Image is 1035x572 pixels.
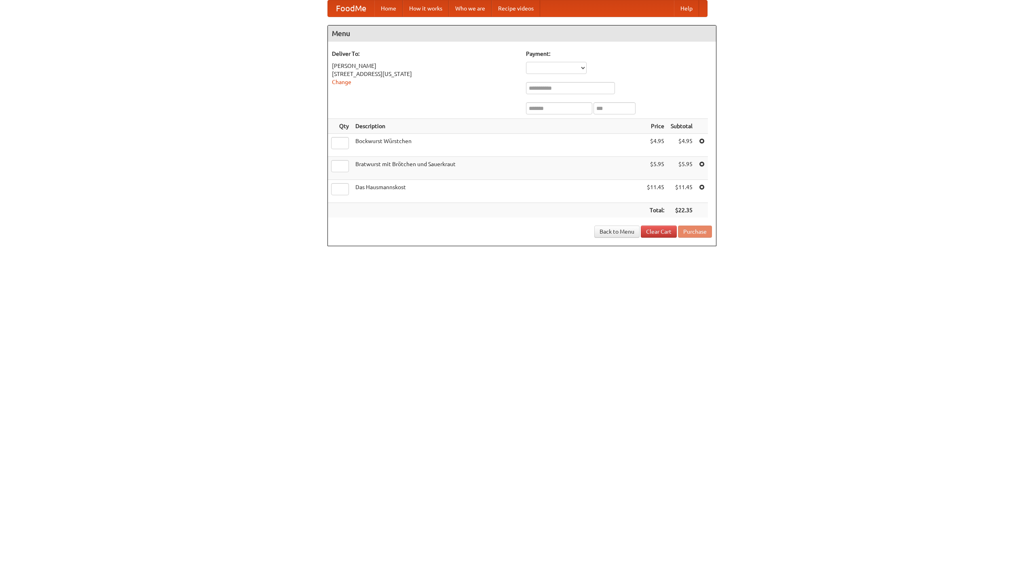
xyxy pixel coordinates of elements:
[641,226,677,238] a: Clear Cart
[526,50,712,58] h5: Payment:
[332,70,518,78] div: [STREET_ADDRESS][US_STATE]
[678,226,712,238] button: Purchase
[644,180,667,203] td: $11.45
[667,180,696,203] td: $11.45
[667,119,696,134] th: Subtotal
[449,0,492,17] a: Who we are
[674,0,699,17] a: Help
[352,134,644,157] td: Bockwurst Würstchen
[667,203,696,218] th: $22.35
[644,203,667,218] th: Total:
[403,0,449,17] a: How it works
[644,119,667,134] th: Price
[332,79,351,85] a: Change
[332,50,518,58] h5: Deliver To:
[594,226,640,238] a: Back to Menu
[352,180,644,203] td: Das Hausmannskost
[644,134,667,157] td: $4.95
[492,0,540,17] a: Recipe videos
[328,119,352,134] th: Qty
[644,157,667,180] td: $5.95
[667,134,696,157] td: $4.95
[374,0,403,17] a: Home
[328,25,716,42] h4: Menu
[328,0,374,17] a: FoodMe
[667,157,696,180] td: $5.95
[352,119,644,134] th: Description
[352,157,644,180] td: Bratwurst mit Brötchen und Sauerkraut
[332,62,518,70] div: [PERSON_NAME]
